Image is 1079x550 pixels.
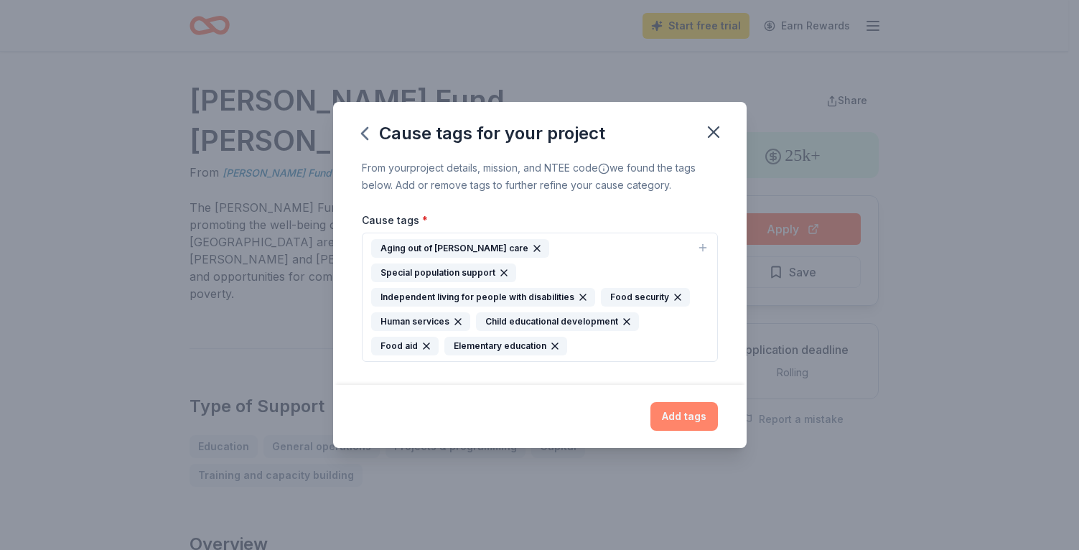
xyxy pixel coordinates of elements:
[371,337,439,355] div: Food aid
[362,233,718,362] button: Aging out of [PERSON_NAME] careSpecial population supportIndependent living for people with disab...
[362,159,718,194] div: From your project details, mission, and NTEE code we found the tags below. Add or remove tags to ...
[362,122,605,145] div: Cause tags for your project
[371,239,549,258] div: Aging out of [PERSON_NAME] care
[444,337,567,355] div: Elementary education
[601,288,690,307] div: Food security
[371,288,595,307] div: Independent living for people with disabilities
[371,264,516,282] div: Special population support
[362,213,428,228] label: Cause tags
[476,312,639,331] div: Child educational development
[650,402,718,431] button: Add tags
[371,312,470,331] div: Human services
